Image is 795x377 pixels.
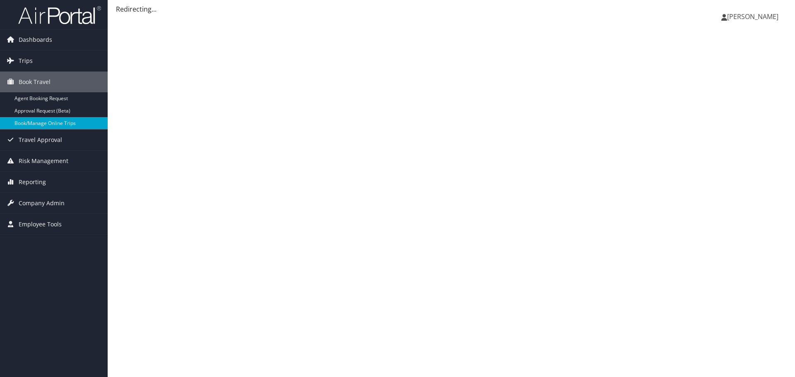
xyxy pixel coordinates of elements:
[19,72,51,92] span: Book Travel
[727,12,778,21] span: [PERSON_NAME]
[19,151,68,171] span: Risk Management
[18,5,101,25] img: airportal-logo.png
[721,4,787,29] a: [PERSON_NAME]
[19,193,65,214] span: Company Admin
[19,29,52,50] span: Dashboards
[116,4,787,14] div: Redirecting...
[19,130,62,150] span: Travel Approval
[19,50,33,71] span: Trips
[19,214,62,235] span: Employee Tools
[19,172,46,192] span: Reporting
